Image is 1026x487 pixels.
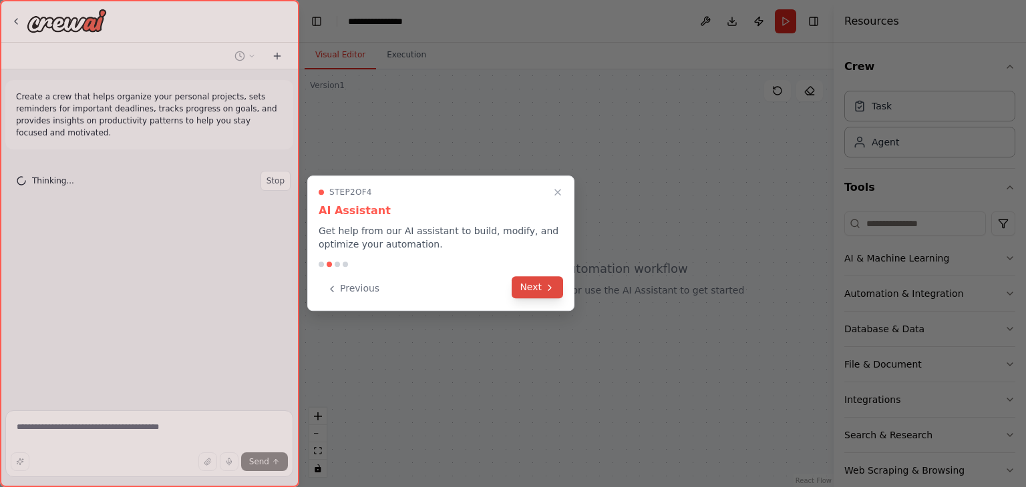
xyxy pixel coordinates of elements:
[319,203,563,219] h3: AI Assistant
[550,184,566,200] button: Close walkthrough
[512,276,563,298] button: Next
[319,278,387,300] button: Previous
[319,224,563,251] p: Get help from our AI assistant to build, modify, and optimize your automation.
[329,187,372,197] span: Step 2 of 4
[307,12,326,31] button: Hide left sidebar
